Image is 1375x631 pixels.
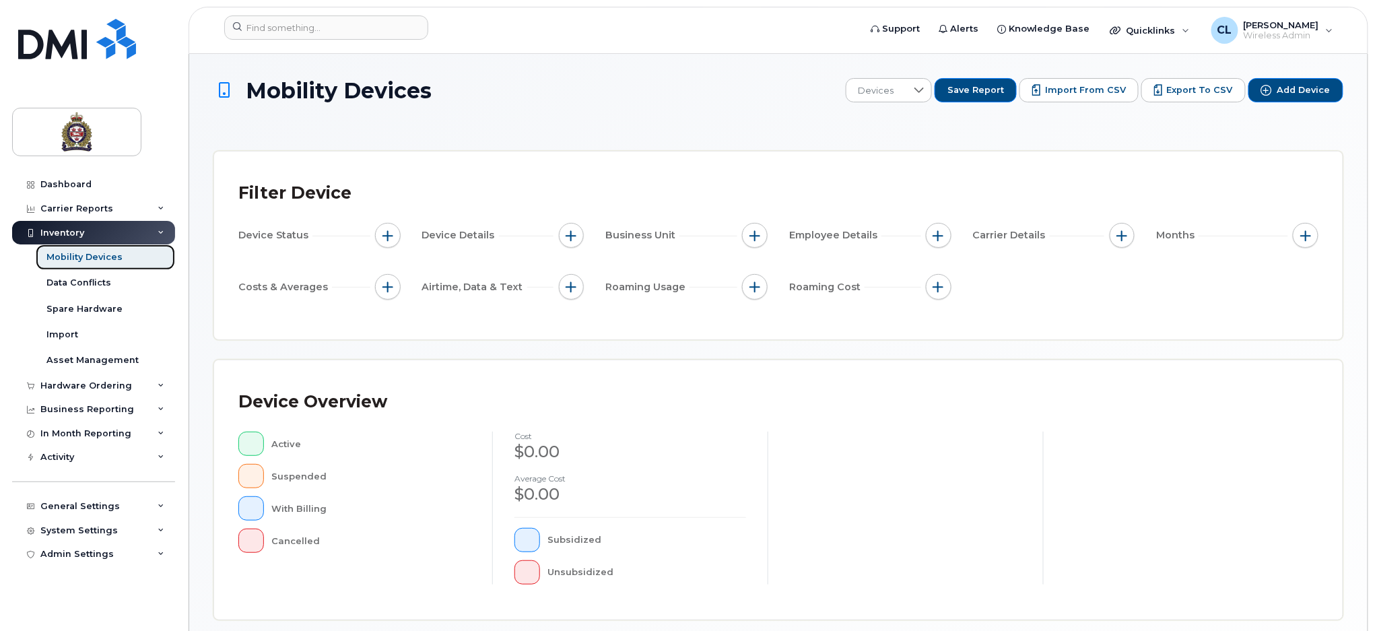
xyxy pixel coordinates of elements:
div: $0.00 [514,483,746,506]
div: $0.00 [514,440,746,463]
div: Subsidized [548,528,747,552]
span: Devices [846,79,906,103]
span: Employee Details [789,228,881,242]
span: Device Details [422,228,499,242]
button: Import from CSV [1019,78,1139,102]
div: Device Overview [238,385,387,420]
span: Business Unit [605,228,679,242]
span: Roaming Cost [789,280,865,294]
div: Active [272,432,471,456]
div: With Billing [272,496,471,521]
span: Carrier Details [973,228,1050,242]
span: Mobility Devices [246,79,432,102]
div: Unsubsidized [548,560,747,585]
span: Export to CSV [1167,84,1233,96]
span: Save Report [947,84,1004,96]
span: Import from CSV [1045,84,1126,96]
span: Months [1156,228,1199,242]
span: Airtime, Data & Text [422,280,527,294]
span: Add Device [1277,84,1331,96]
button: Export to CSV [1141,78,1246,102]
span: Device Status [238,228,312,242]
button: Add Device [1248,78,1343,102]
div: Cancelled [272,529,471,553]
h4: cost [514,432,746,440]
h4: Average cost [514,474,746,483]
button: Save Report [935,78,1017,102]
span: Roaming Usage [605,280,690,294]
span: Costs & Averages [238,280,332,294]
div: Suspended [272,464,471,488]
div: Filter Device [238,176,351,211]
